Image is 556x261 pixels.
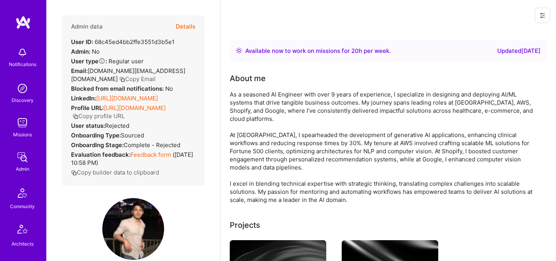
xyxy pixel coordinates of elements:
strong: User type : [71,58,107,65]
i: Help [98,58,105,64]
strong: Evaluation feedback: [71,151,131,158]
div: About me [230,73,266,84]
div: Available now to work on missions for h per week . [245,46,391,56]
div: ( [DATE] 10:58 PM ) [71,151,195,167]
a: Feedback form [131,151,171,158]
img: admin teamwork [15,149,30,165]
img: Availability [236,47,242,54]
strong: Admin: [71,48,90,55]
span: [DOMAIN_NAME][EMAIL_ADDRESS][DOMAIN_NAME] [71,67,185,83]
span: sourced [121,132,144,139]
div: As a seasoned AI Engineer with over 9 years of experience, I specialize in designing and deployin... [230,90,539,204]
i: icon Copy [73,114,78,119]
img: logo [15,15,31,29]
a: [URL][DOMAIN_NAME] [104,104,166,112]
strong: Profile URL: [71,104,104,112]
div: Updated [DATE] [497,46,541,56]
a: [URL][DOMAIN_NAME] [96,95,158,102]
button: Copy Email [119,75,156,83]
img: Community [13,184,32,202]
strong: LinkedIn: [71,95,96,102]
span: 20 [351,47,359,54]
button: Copy profile URL [73,112,125,120]
div: 68c45ed4bb2ffe3551d3b5e1 [71,38,175,46]
i: icon Copy [119,76,125,82]
div: Missions [13,130,32,139]
strong: Email: [71,67,88,75]
div: No [71,47,100,56]
div: Community [10,202,35,210]
strong: User status: [71,122,105,129]
strong: Onboarding Type: [71,132,121,139]
div: Projects [230,219,260,231]
h4: Admin data [71,23,103,30]
img: teamwork [15,115,30,130]
strong: User ID: [71,38,93,46]
button: Copy builder data to clipboard [71,168,159,176]
i: icon Copy [71,170,77,176]
div: Discovery [12,96,34,104]
img: discovery [15,81,30,96]
div: Regular user [71,57,144,65]
img: User Avatar [102,198,164,260]
strong: Blocked from email notifications: [71,85,165,92]
img: bell [15,45,30,60]
span: Complete - Rejected [124,141,180,149]
strong: Onboarding Stage: [71,141,124,149]
span: Rejected [105,122,129,129]
div: Notifications [9,60,36,68]
div: No [71,85,173,93]
div: Architects [12,240,34,248]
div: Admin [16,165,29,173]
img: Architects [13,221,32,240]
button: Details [176,15,195,38]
